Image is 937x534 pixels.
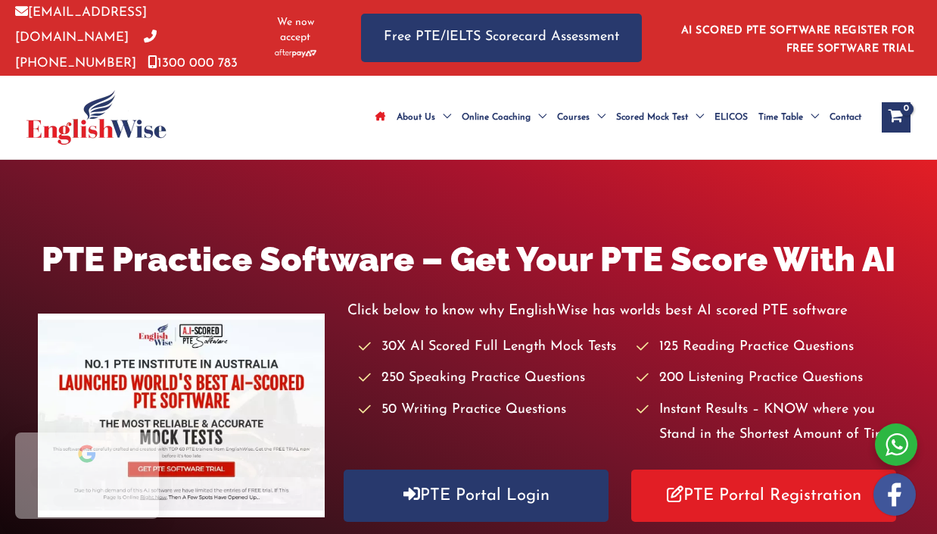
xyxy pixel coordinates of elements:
a: View Shopping Cart, empty [882,102,911,133]
aside: Header Widget 1 [672,13,922,62]
img: pte-institute-main [38,314,325,517]
a: Scored Mock TestMenu Toggle [611,91,709,144]
span: Online Coaching [462,91,531,144]
a: Free PTE/IELTS Scorecard Assessment [361,14,642,61]
span: Menu Toggle [688,91,704,144]
span: Menu Toggle [590,91,605,144]
img: white-facebook.png [873,473,916,516]
li: 250 Speaking Practice Questions [359,366,622,391]
li: 200 Listening Practice Questions [637,366,900,391]
span: Menu Toggle [531,91,546,144]
a: PTE Portal Registration [631,470,896,522]
li: 30X AI Scored Full Length Mock Tests [359,335,622,360]
img: cropped-ew-logo [26,90,167,145]
p: Click below to know why EnglishWise has worlds best AI scored PTE software [347,298,899,323]
nav: Site Navigation: Main Menu [370,91,867,144]
li: 125 Reading Practice Questions [637,335,900,360]
span: We now accept [267,15,323,45]
a: [EMAIL_ADDRESS][DOMAIN_NAME] [15,6,147,44]
a: 1300 000 783 [148,57,238,70]
span: Menu Toggle [803,91,819,144]
a: PTE Portal Login [344,470,609,522]
a: CoursesMenu Toggle [552,91,611,144]
span: Time Table [758,91,803,144]
span: Courses [557,91,590,144]
span: ELICOS [714,91,748,144]
span: Menu Toggle [435,91,451,144]
li: Instant Results – KNOW where you Stand in the Shortest Amount of Time [637,398,900,448]
a: Time TableMenu Toggle [753,91,824,144]
span: Scored Mock Test [616,91,688,144]
a: About UsMenu Toggle [391,91,456,144]
a: Online CoachingMenu Toggle [456,91,552,144]
h1: PTE Practice Software – Get Your PTE Score With AI [38,236,900,283]
a: AI SCORED PTE SOFTWARE REGISTER FOR FREE SOFTWARE TRIAL [681,25,915,55]
a: Contact [824,91,867,144]
span: About Us [397,91,435,144]
a: [PHONE_NUMBER] [15,31,157,69]
li: 50 Writing Practice Questions [359,398,622,423]
span: Contact [830,91,861,144]
a: ELICOS [709,91,753,144]
img: Afterpay-Logo [275,49,316,58]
